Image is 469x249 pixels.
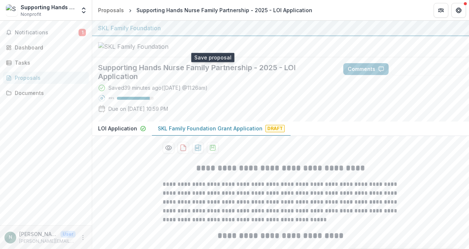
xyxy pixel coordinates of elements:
button: Comments [343,63,389,75]
a: Documents [3,87,89,99]
img: SKL Family Foundation [98,42,172,51]
div: Proposals [15,74,83,82]
button: Get Help [451,3,466,18]
a: Tasks [3,57,89,69]
div: Tasks [15,59,83,66]
p: SKL Family Foundation Grant Application [158,124,263,132]
div: SKL Family Foundation [98,24,463,33]
button: Notifications1 [3,27,89,38]
button: Open entity switcher [79,3,89,18]
div: Supporting Hands Nurse Family Partnership - 2025 - LOI Application [136,6,312,14]
span: Notifications [15,30,79,36]
div: Supporting Hands Nurse Family Partnership [21,3,76,11]
span: Nonprofit [21,11,41,18]
div: Saved 39 minutes ago ( [DATE] @ 11:26am ) [108,84,208,92]
button: Answer Suggestions [392,63,463,75]
a: Proposals [95,5,127,16]
p: User [60,231,76,238]
div: Proposals [98,6,124,14]
p: 89 % [108,96,114,101]
button: download-proposal [192,142,204,154]
a: Dashboard [3,41,89,54]
div: Documents [15,89,83,97]
button: download-proposal [207,142,219,154]
button: Partners [434,3,448,18]
p: LOI Application [98,124,137,132]
p: [PERSON_NAME][EMAIL_ADDRESS][PERSON_NAME][DOMAIN_NAME] [19,238,76,245]
p: Due on [DATE] 10:59 PM [108,105,168,113]
button: Preview 254847c9-fb83-4984-87b0-c58438957c76-1.pdf [163,142,174,154]
button: More [79,233,87,242]
p: [PERSON_NAME] [19,230,58,238]
img: Supporting Hands Nurse Family Partnership [6,4,18,16]
div: Nikki [9,235,12,240]
nav: breadcrumb [95,5,315,16]
h2: Supporting Hands Nurse Family Partnership - 2025 - LOI Application [98,63,331,81]
span: 1 [79,29,86,36]
span: Draft [265,125,285,132]
a: Proposals [3,72,89,84]
button: download-proposal [177,142,189,154]
div: Dashboard [15,44,83,51]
